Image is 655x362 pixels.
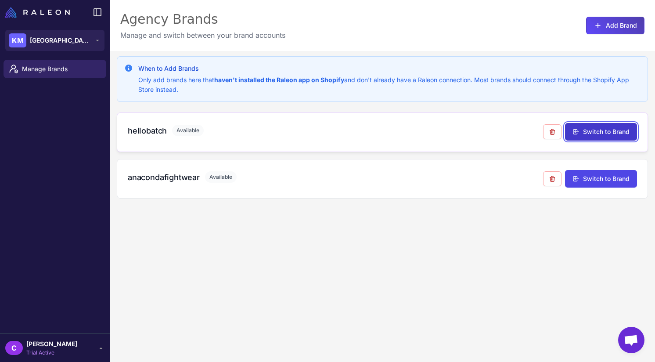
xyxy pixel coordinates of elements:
[565,170,637,188] button: Switch to Brand
[9,33,26,47] div: KM
[120,11,285,28] div: Agency Brands
[5,30,104,51] button: KM[GEOGRAPHIC_DATA]
[138,75,641,94] p: Only add brands here that and don't already have a Raleon connection. Most brands should connect ...
[543,124,561,139] button: Remove from agency
[26,339,77,349] span: [PERSON_NAME]
[26,349,77,357] span: Trial Active
[22,64,99,74] span: Manage Brands
[5,7,70,18] img: Raleon Logo
[172,125,204,136] span: Available
[128,125,167,137] h3: hellobatch
[4,60,106,78] a: Manage Brands
[128,171,200,183] h3: anacondafightwear
[120,30,285,40] p: Manage and switch between your brand accounts
[565,123,637,141] button: Switch to Brand
[205,171,237,183] span: Available
[5,7,73,18] a: Raleon Logo
[618,327,644,353] div: Open chat
[543,171,561,186] button: Remove from agency
[586,17,644,34] button: Add Brand
[214,76,344,83] strong: haven't installed the Raleon app on Shopify
[138,64,641,73] h3: When to Add Brands
[5,341,23,355] div: C
[30,36,91,45] span: [GEOGRAPHIC_DATA]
